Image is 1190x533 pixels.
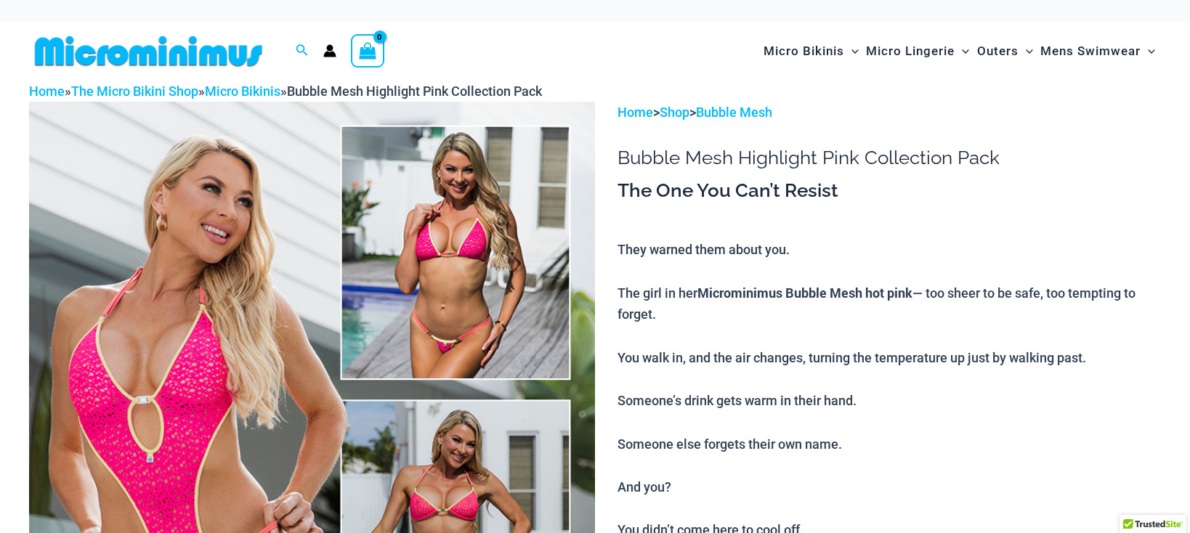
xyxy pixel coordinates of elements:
span: Menu Toggle [955,33,969,70]
a: Mens SwimwearMenu ToggleMenu Toggle [1037,29,1159,73]
nav: Site Navigation [758,27,1161,76]
span: Micro Lingerie [866,33,955,70]
span: Mens Swimwear [1040,33,1141,70]
a: View Shopping Cart, empty [351,34,384,68]
span: » » » [29,84,542,99]
span: Micro Bikinis [764,33,844,70]
a: Search icon link [296,42,309,60]
b: Microminimus Bubble Mesh hot pink [697,284,912,301]
span: Menu Toggle [1141,33,1155,70]
span: Menu Toggle [844,33,859,70]
a: The Micro Bikini Shop [71,84,198,99]
a: Home [29,84,65,99]
h3: The One You Can’t Resist [618,179,1161,203]
a: Shop [660,105,689,120]
a: Micro Bikinis [205,84,280,99]
a: Micro LingerieMenu ToggleMenu Toggle [862,29,973,73]
img: MM SHOP LOGO FLAT [29,35,268,68]
span: Menu Toggle [1019,33,1033,70]
h1: Bubble Mesh Highlight Pink Collection Pack [618,147,1161,169]
span: Outers [977,33,1019,70]
a: Bubble Mesh [696,105,772,120]
a: Micro BikinisMenu ToggleMenu Toggle [760,29,862,73]
span: Bubble Mesh Highlight Pink Collection Pack [287,84,542,99]
a: Account icon link [323,44,336,57]
p: > > [618,102,1161,123]
a: Home [618,105,653,120]
a: OutersMenu ToggleMenu Toggle [974,29,1037,73]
